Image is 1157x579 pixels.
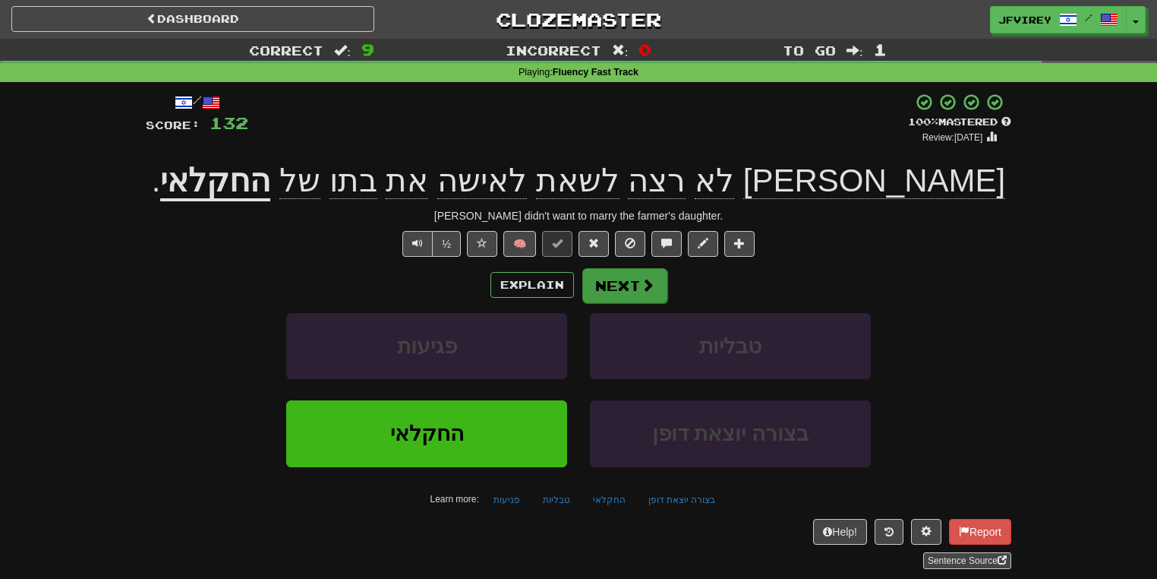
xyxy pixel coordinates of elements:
span: 9 [361,40,374,59]
button: Round history (alt+y) [875,519,903,545]
button: Ignore sentence (alt+i) [615,231,645,257]
span: : [334,44,351,57]
span: בתו [329,163,377,199]
button: בצורה יוצאת דופן [590,400,871,467]
div: Text-to-speech controls [399,231,461,257]
button: החקלאי [585,489,634,511]
button: Report [949,519,1011,545]
button: Reset to 0% Mastered (alt+r) [578,231,609,257]
button: בצורה יוצאת דופן [640,489,724,511]
button: Favorite sentence (alt+f) [467,231,497,257]
button: Add to collection (alt+a) [724,231,755,257]
span: 0 [638,40,651,59]
button: טבליות [590,313,871,379]
span: פגיעות [397,334,457,358]
a: Clozemaster [397,6,760,33]
span: את [386,163,428,199]
button: טבליות [534,489,578,511]
button: 🧠 [503,231,536,257]
span: : [612,44,629,57]
u: החקלאי [160,163,270,201]
button: פגיעות [485,489,528,511]
span: טבליות [699,334,761,358]
span: לשאת [536,163,619,199]
div: Mastered [908,115,1011,129]
span: To go [783,43,836,58]
span: של [279,163,320,199]
span: Score: [146,119,200,131]
div: [PERSON_NAME] didn't want to marry the farmer's daughter. [146,208,1011,223]
button: פגיעות [286,313,567,379]
span: 100 % [908,115,938,128]
span: Incorrect [506,43,601,58]
a: Dashboard [11,6,374,32]
button: Discuss sentence (alt+u) [651,231,682,257]
span: 132 [210,113,248,132]
button: Help! [813,519,867,545]
span: . [152,163,161,198]
button: Next [582,268,667,303]
div: / [146,93,248,112]
span: Correct [249,43,323,58]
button: Set this sentence to 100% Mastered (alt+m) [542,231,572,257]
span: jfvirey [998,13,1051,27]
small: Learn more: [430,494,479,505]
span: 1 [874,40,887,59]
button: ½ [432,231,461,257]
span: רצה [628,163,686,199]
strong: Fluency Fast Track [553,67,638,78]
span: החקלאי [390,422,464,445]
a: jfvirey / [990,6,1127,33]
a: Sentence Source [923,552,1011,569]
button: Explain [490,272,574,298]
span: / [1085,12,1092,23]
span: לאישה [437,163,527,199]
button: החקלאי [286,400,567,467]
small: Review: [DATE] [922,132,983,143]
button: Edit sentence (alt+d) [688,231,718,257]
span: : [846,44,863,57]
span: לא [695,163,734,199]
span: [PERSON_NAME] [743,163,1005,199]
button: Play sentence audio (ctl+space) [402,231,433,257]
span: בצורה יוצאת דופן [652,422,809,445]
